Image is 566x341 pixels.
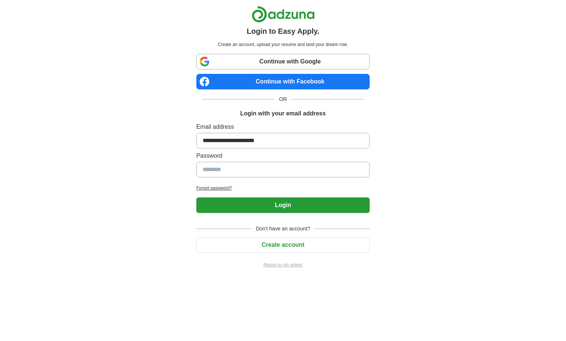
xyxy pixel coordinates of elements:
[251,225,315,233] span: Don't have an account?
[240,109,325,118] h1: Login with your email address
[252,6,315,23] img: Adzuna logo
[196,237,370,253] button: Create account
[196,122,370,131] label: Email address
[198,41,368,48] p: Create an account, upload your resume and land your dream role.
[196,185,370,191] a: Forgot password?
[275,95,291,103] span: OR
[196,54,370,69] a: Continue with Google
[196,262,370,268] a: Return to job advert
[196,242,370,248] a: Create account
[196,197,370,213] button: Login
[196,151,370,160] label: Password
[247,26,320,37] h1: Login to Easy Apply.
[196,74,370,89] a: Continue with Facebook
